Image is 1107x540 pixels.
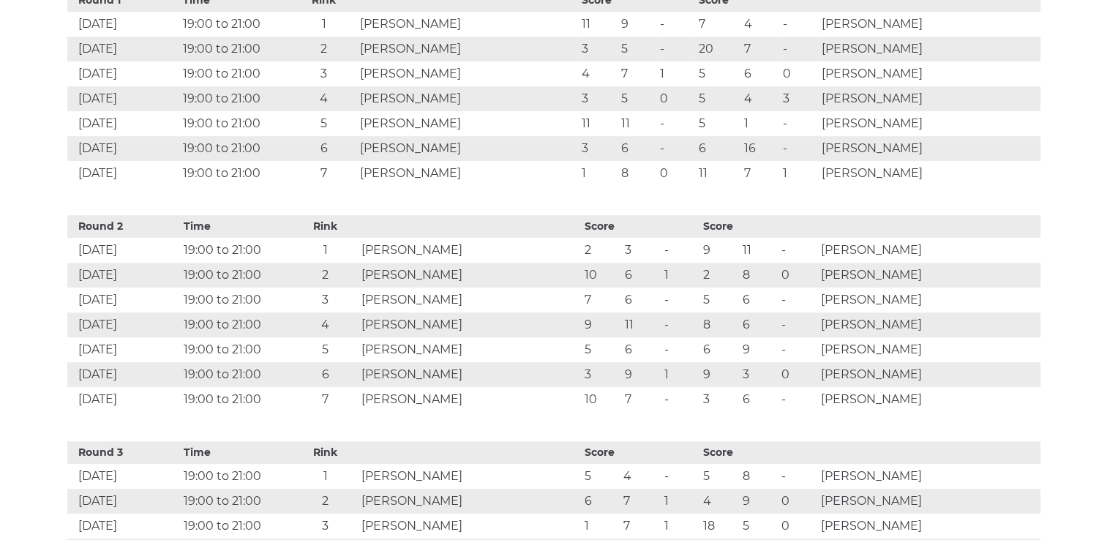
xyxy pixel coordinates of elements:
td: 9 [739,489,778,514]
td: 19:00 to 21:00 [179,111,292,136]
td: 2 [293,489,358,514]
td: 6 [739,312,778,337]
td: 7 [581,288,622,312]
td: [DATE] [67,464,180,489]
td: 1 [292,12,356,37]
td: 2 [581,238,622,263]
td: [PERSON_NAME] [358,312,581,337]
td: 11 [618,111,656,136]
td: 11 [695,161,740,186]
td: [DATE] [67,514,180,539]
td: 6 [618,136,656,161]
td: 9 [618,12,656,37]
td: - [779,111,818,136]
th: Time [180,215,293,238]
td: 5 [618,37,656,61]
td: [PERSON_NAME] [818,86,1040,111]
td: [PERSON_NAME] [356,161,578,186]
td: [PERSON_NAME] [358,514,581,539]
td: 10 [581,387,622,412]
td: 0 [778,514,817,539]
th: Rink [293,441,358,464]
td: [PERSON_NAME] [817,288,1040,312]
td: [DATE] [67,489,180,514]
td: 6 [581,489,620,514]
td: 4 [578,61,617,86]
td: - [778,464,817,489]
th: Score [581,441,700,464]
td: - [656,136,695,161]
td: 19:00 to 21:00 [180,387,293,412]
td: 6 [293,362,358,387]
th: Score [699,215,817,238]
td: 6 [699,337,739,362]
td: - [661,238,700,263]
th: Time [180,441,293,464]
td: 7 [695,12,740,37]
td: 7 [740,161,779,186]
td: 6 [621,263,661,288]
td: 6 [621,288,661,312]
td: - [656,111,695,136]
td: [PERSON_NAME] [817,489,1040,514]
td: [DATE] [67,61,180,86]
td: 8 [739,263,778,288]
td: 6 [621,337,661,362]
td: [PERSON_NAME] [818,37,1040,61]
td: 1 [661,514,700,539]
td: 3 [578,37,617,61]
td: 5 [618,86,656,111]
td: 9 [699,238,739,263]
td: 1 [293,238,358,263]
td: [DATE] [67,161,180,186]
td: 1 [293,464,358,489]
td: 19:00 to 21:00 [180,288,293,312]
td: 19:00 to 21:00 [179,12,292,37]
td: 20 [695,37,740,61]
td: - [779,136,818,161]
td: [PERSON_NAME] [356,86,578,111]
td: 1 [578,161,617,186]
td: 4 [699,489,739,514]
td: [PERSON_NAME] [356,37,578,61]
td: 6 [740,61,779,86]
td: 0 [778,489,817,514]
th: Score [699,441,817,464]
td: [PERSON_NAME] [817,312,1040,337]
td: - [778,387,817,412]
td: 18 [699,514,739,539]
td: [PERSON_NAME] [356,136,578,161]
td: 4 [740,86,779,111]
td: 19:00 to 21:00 [180,489,293,514]
td: - [661,288,700,312]
td: 8 [618,161,656,186]
td: 2 [292,37,356,61]
td: 6 [739,387,778,412]
td: [DATE] [67,362,180,387]
td: 3 [578,136,617,161]
td: 0 [656,161,695,186]
td: [PERSON_NAME] [817,337,1040,362]
td: [DATE] [67,263,180,288]
td: 3 [621,238,661,263]
td: 1 [661,489,700,514]
td: 5 [699,464,739,489]
td: [PERSON_NAME] [356,61,578,86]
td: 19:00 to 21:00 [179,161,292,186]
td: [PERSON_NAME] [818,12,1040,37]
td: 4 [292,86,356,111]
td: - [778,238,817,263]
td: [PERSON_NAME] [358,288,581,312]
td: 19:00 to 21:00 [179,136,292,161]
td: - [778,312,817,337]
td: 11 [621,312,661,337]
td: 1 [581,514,620,539]
td: 19:00 to 21:00 [180,238,293,263]
td: 0 [779,61,818,86]
td: [PERSON_NAME] [358,489,581,514]
td: 5 [739,514,778,539]
td: 3 [779,86,818,111]
td: 11 [578,12,617,37]
td: [PERSON_NAME] [817,387,1040,412]
td: [PERSON_NAME] [358,387,581,412]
